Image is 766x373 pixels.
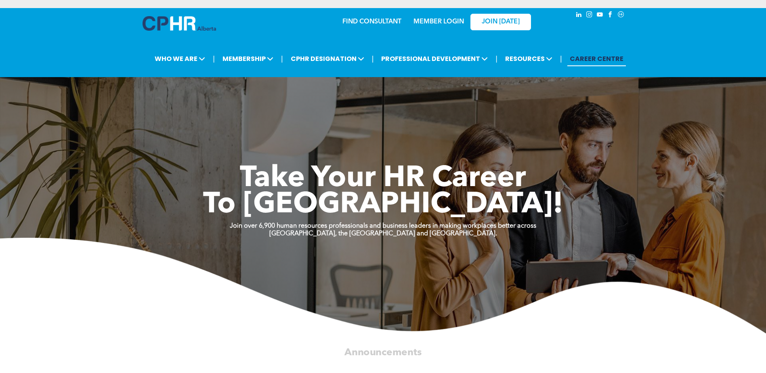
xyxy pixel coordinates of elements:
span: To [GEOGRAPHIC_DATA]! [203,191,563,220]
a: linkedin [575,10,583,21]
span: WHO WE ARE [152,51,208,66]
a: youtube [596,10,604,21]
a: JOIN [DATE] [470,14,531,30]
span: JOIN [DATE] [482,18,520,26]
a: Social network [617,10,625,21]
a: instagram [585,10,594,21]
a: CAREER CENTRE [567,51,626,66]
img: A blue and white logo for cp alberta [143,16,216,31]
span: Announcements [344,348,422,357]
li: | [281,50,283,67]
li: | [560,50,562,67]
a: FIND CONSULTANT [342,19,401,25]
li: | [213,50,215,67]
span: MEMBERSHIP [220,51,276,66]
li: | [372,50,374,67]
span: PROFESSIONAL DEVELOPMENT [379,51,490,66]
a: facebook [606,10,615,21]
span: Take Your HR Career [240,164,526,193]
span: RESOURCES [503,51,555,66]
strong: [GEOGRAPHIC_DATA], the [GEOGRAPHIC_DATA] and [GEOGRAPHIC_DATA]. [269,231,497,237]
li: | [495,50,497,67]
span: CPHR DESIGNATION [288,51,367,66]
a: MEMBER LOGIN [413,19,464,25]
strong: Join over 6,900 human resources professionals and business leaders in making workplaces better ac... [230,223,536,229]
